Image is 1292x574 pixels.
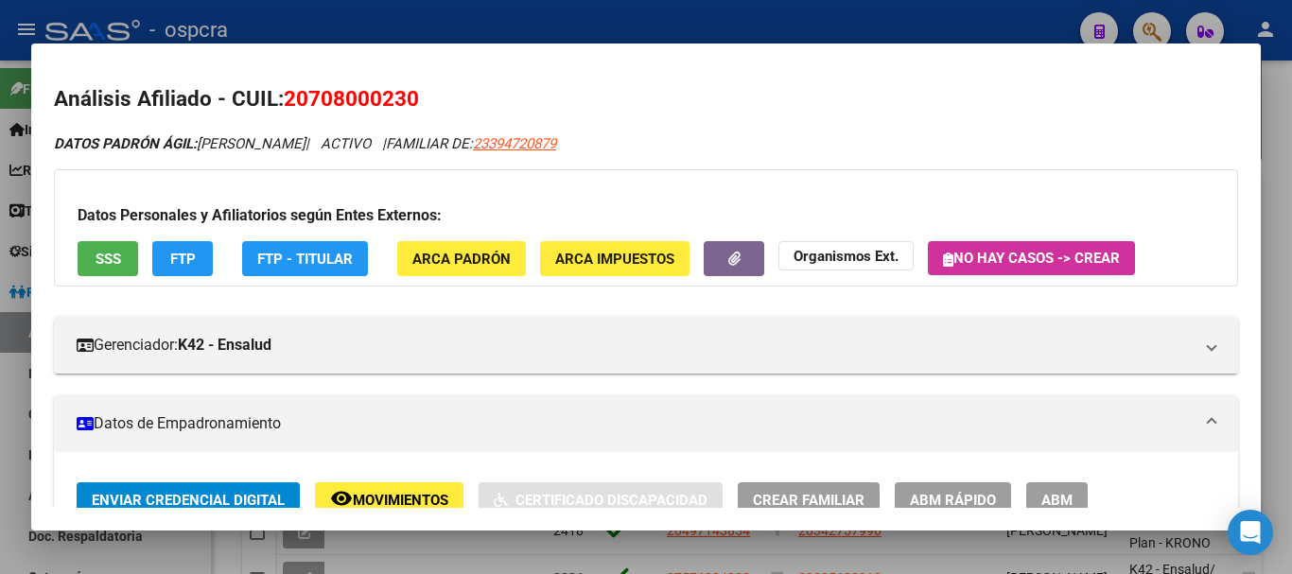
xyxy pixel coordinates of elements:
mat-panel-title: Gerenciador: [77,334,1193,357]
span: [PERSON_NAME] [54,135,306,152]
span: 23394720879 [473,135,556,152]
span: 20708000230 [284,86,419,111]
button: FTP [152,241,213,276]
span: Certificado Discapacidad [515,492,707,509]
span: No hay casos -> Crear [943,250,1120,267]
span: FTP [170,251,196,268]
button: Movimientos [315,482,463,517]
span: FAMILIAR DE: [386,135,556,152]
span: Enviar Credencial Digital [92,492,285,509]
span: SSS [96,251,121,268]
button: Certificado Discapacidad [479,482,723,517]
mat-expansion-panel-header: Datos de Empadronamiento [54,395,1238,452]
button: ARCA Padrón [397,241,526,276]
button: ABM Rápido [895,482,1011,517]
span: ABM Rápido [910,492,996,509]
mat-icon: remove_red_eye [330,487,353,510]
button: Enviar Credencial Digital [77,482,300,517]
strong: Organismos Ext. [794,248,899,265]
mat-expansion-panel-header: Gerenciador:K42 - Ensalud [54,317,1238,374]
div: Open Intercom Messenger [1228,510,1273,555]
button: No hay casos -> Crear [928,241,1135,275]
button: Organismos Ext. [778,241,914,270]
span: ABM [1041,492,1073,509]
button: Crear Familiar [738,482,880,517]
strong: DATOS PADRÓN ÁGIL: [54,135,197,152]
span: Movimientos [353,492,448,509]
button: SSS [78,241,138,276]
span: ARCA Padrón [412,251,511,268]
h3: Datos Personales y Afiliatorios según Entes Externos: [78,204,1214,227]
h2: Análisis Afiliado - CUIL: [54,83,1238,115]
button: ABM [1026,482,1088,517]
span: FTP - Titular [257,251,353,268]
strong: K42 - Ensalud [178,334,271,357]
span: ARCA Impuestos [555,251,674,268]
i: | ACTIVO | [54,135,556,152]
mat-panel-title: Datos de Empadronamiento [77,412,1193,435]
button: FTP - Titular [242,241,368,276]
span: Crear Familiar [753,492,864,509]
button: ARCA Impuestos [540,241,690,276]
